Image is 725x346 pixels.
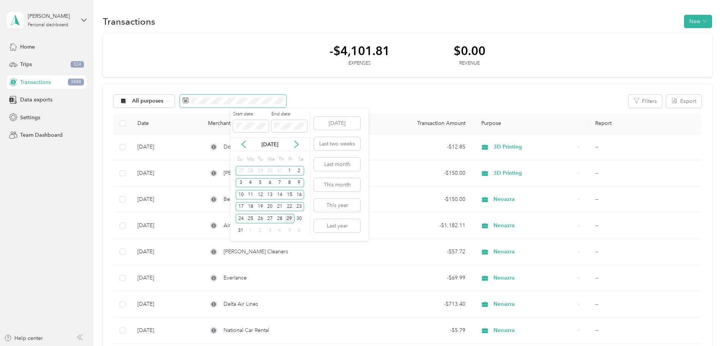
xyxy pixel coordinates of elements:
[314,199,360,212] button: This year
[329,60,390,67] div: Expenses
[236,166,246,175] div: 27
[377,221,465,230] div: - $1,182.11
[493,195,574,204] span: Neoazra
[589,265,701,291] td: --
[246,226,255,235] div: 1
[454,60,485,67] div: Revenue
[493,248,574,256] span: Neoazra
[285,166,295,175] div: 1
[224,248,288,256] span: [PERSON_NAME] Cleaners
[666,95,701,108] button: Export
[285,178,295,188] div: 8
[314,117,360,130] button: [DATE]
[285,214,295,223] div: 29
[275,226,285,235] div: 4
[589,291,701,318] td: --
[377,326,465,335] div: - $5.79
[493,169,574,177] span: 3D Printing
[370,113,471,134] th: Transaction Amount
[275,166,285,175] div: 31
[20,60,32,68] span: Trips
[4,334,43,342] button: Help center
[202,113,370,134] th: Merchant
[224,195,271,204] span: Beersheba craft Fair
[377,274,465,282] div: - $69.99
[493,326,574,335] span: Neoazra
[493,143,574,151] span: 3D Printing
[275,178,285,188] div: 7
[265,166,275,175] div: 30
[236,154,243,165] div: Su
[255,202,265,212] div: 19
[285,190,295,199] div: 15
[103,17,155,25] h1: Transactions
[295,214,304,223] div: 30
[20,78,51,86] span: Transactions
[265,202,275,212] div: 20
[295,166,304,175] div: 2
[255,226,265,235] div: 2
[224,326,269,335] span: National Car Rental
[20,43,35,51] span: Home
[20,131,63,139] span: Team Dashboard
[266,154,275,165] div: We
[255,190,265,199] div: 12
[589,134,701,160] td: --
[236,178,246,188] div: 3
[314,219,360,232] button: Last year
[255,214,265,223] div: 26
[131,160,202,186] td: [DATE]
[224,221,277,230] span: Airbnb - Headquarters
[493,300,574,308] span: Neoazra
[246,190,255,199] div: 11
[314,137,360,150] button: Last two weeks
[377,143,465,151] div: - $12.85
[20,96,52,104] span: Data exports
[224,143,258,151] span: Dollar General
[131,134,202,160] td: [DATE]
[285,202,295,212] div: 22
[589,160,701,186] td: --
[589,239,701,265] td: --
[314,178,360,191] button: This month
[454,44,485,57] div: $0.00
[295,178,304,188] div: 9
[265,178,275,188] div: 6
[71,61,84,68] span: 324
[246,154,254,165] div: Mo
[68,79,84,85] span: 3888
[131,318,202,344] td: [DATE]
[224,169,266,177] span: [PERSON_NAME]
[265,226,275,235] div: 3
[131,186,202,213] td: [DATE]
[236,190,246,199] div: 10
[314,158,360,171] button: Last month
[277,154,285,165] div: Th
[224,300,258,308] span: Delta Air Lines
[131,239,202,265] td: [DATE]
[377,300,465,308] div: - $713.40
[589,186,701,213] td: --
[478,120,501,126] span: Purpose
[377,248,465,256] div: - $57.72
[275,202,285,212] div: 21
[131,113,202,134] th: Date
[254,141,286,149] p: [DATE]
[297,154,304,165] div: Sa
[236,202,246,212] div: 17
[224,274,247,282] span: Everlance
[275,214,285,223] div: 28
[377,195,465,204] div: - $150.00
[275,190,285,199] div: 14
[233,111,269,118] label: Start date
[682,303,725,346] iframe: Everlance-gr Chat Button Frame
[377,169,465,177] div: - $150.00
[131,291,202,318] td: [DATE]
[20,114,40,122] span: Settings
[493,274,574,282] span: Neoazra
[131,213,202,239] td: [DATE]
[246,178,255,188] div: 4
[684,15,712,28] button: New
[257,154,264,165] div: Tu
